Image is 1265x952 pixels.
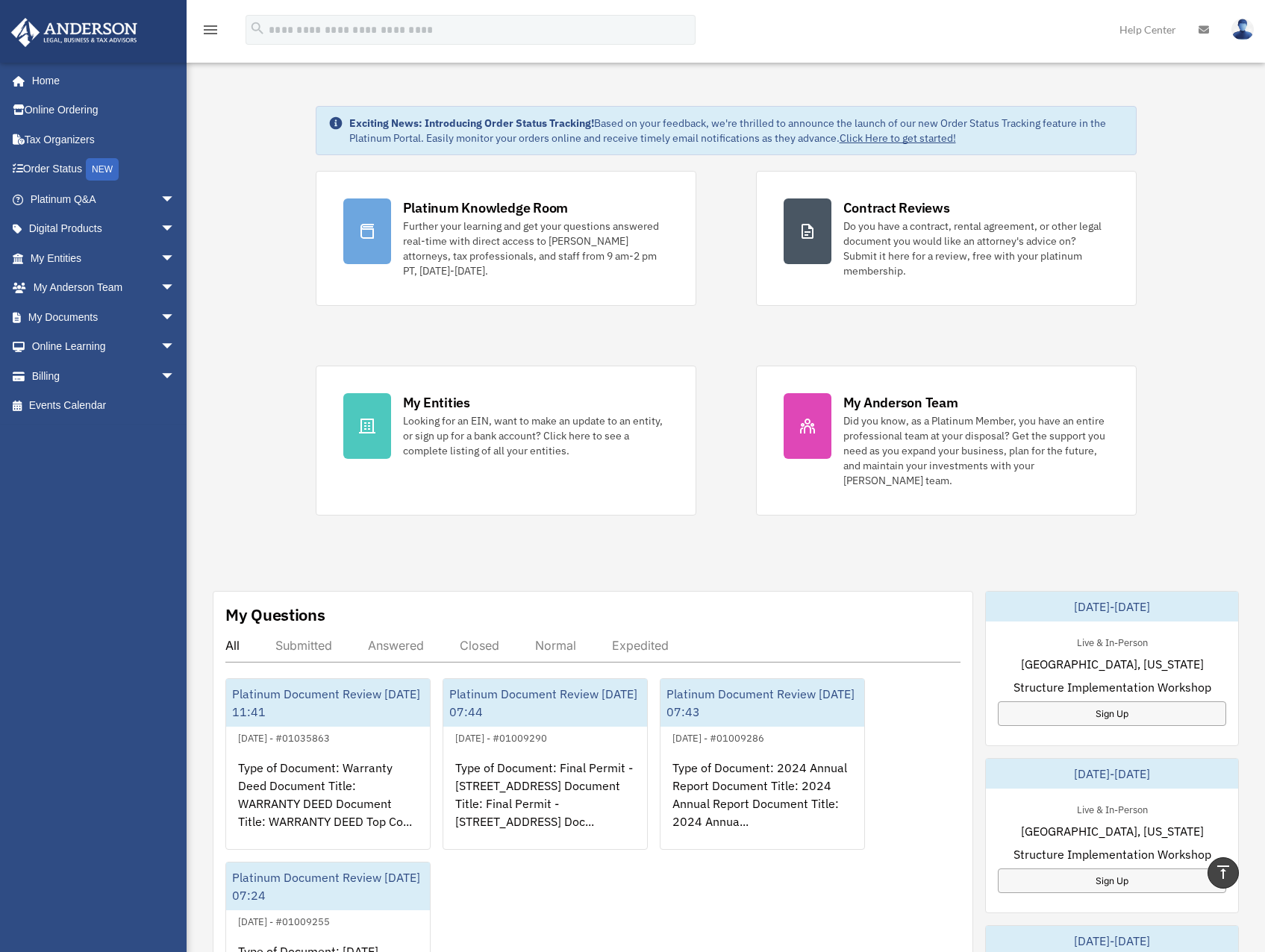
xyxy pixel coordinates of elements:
[1065,801,1160,816] div: Live & In-Person
[225,604,325,626] div: My Questions
[160,184,190,215] span: arrow_drop_down
[403,198,569,217] div: Platinum Knowledge Room
[1021,822,1204,840] span: [GEOGRAPHIC_DATA], [US_STATE]
[10,214,198,244] a: Digital Productsarrow_drop_down
[10,332,198,362] a: Online Learningarrow_drop_down
[843,198,950,217] div: Contract Reviews
[160,273,190,304] span: arrow_drop_down
[1065,633,1160,649] div: Live & In-Person
[1013,678,1211,696] span: Structure Implementation Workshop
[403,393,470,412] div: My Entities
[660,729,776,745] div: [DATE] - #01009286
[403,219,669,278] div: Further your learning and get your questions answered real-time with direct access to [PERSON_NAM...
[226,747,430,863] div: Type of Document: Warranty Deed Document Title: WARRANTY DEED Document Title: WARRANTY DEED Top C...
[1208,857,1239,889] a: vertical_align_top
[349,116,1124,145] div: Based on your feedback, we're thrilled to announce the launch of our new Order Status Tracking fe...
[160,332,190,363] span: arrow_drop_down
[443,678,648,850] a: Platinum Document Review [DATE] 07:44[DATE] - #01009290Type of Document: Final Permit - [STREET_A...
[10,125,198,154] a: Tax Organizers
[535,638,576,653] div: Normal
[349,116,594,130] strong: Exciting News: Introducing Order Status Tracking!
[10,95,198,125] a: Online Ordering
[1214,863,1232,881] i: vertical_align_top
[1013,845,1211,863] span: Structure Implementation Workshop
[226,912,342,928] div: [DATE] - #01009255
[10,243,198,273] a: My Entitiesarrow_drop_down
[226,679,430,727] div: Platinum Document Review [DATE] 11:41
[10,302,198,332] a: My Documentsarrow_drop_down
[7,18,142,47] img: Anderson Advisors Platinum Portal
[840,131,956,145] a: Click Here to get started!
[10,154,198,185] a: Order StatusNEW
[443,679,647,727] div: Platinum Document Review [DATE] 07:44
[160,361,190,392] span: arrow_drop_down
[403,413,669,458] div: Looking for an EIN, want to make an update to an entity, or sign up for a bank account? Click her...
[986,592,1238,621] div: [DATE]-[DATE]
[10,66,190,95] a: Home
[1231,19,1254,40] img: User Pic
[843,413,1109,488] div: Did you know, as a Platinum Member, you have an entire professional team at your disposal? Get th...
[1021,655,1204,673] span: [GEOGRAPHIC_DATA], [US_STATE]
[275,638,332,653] div: Submitted
[660,679,864,727] div: Platinum Document Review [DATE] 07:43
[660,747,864,863] div: Type of Document: 2024 Annual Report Document Title: 2024 Annual Report Document Title: 2024 Annu...
[202,26,219,39] a: menu
[10,273,198,303] a: My Anderson Teamarrow_drop_down
[316,171,696,306] a: Platinum Knowledge Room Further your learning and get your questions answered real-time with dire...
[225,638,240,653] div: All
[612,638,669,653] div: Expedited
[10,184,198,214] a: Platinum Q&Aarrow_drop_down
[998,868,1226,893] a: Sign Up
[460,638,499,653] div: Closed
[86,158,119,181] div: NEW
[226,729,342,745] div: [DATE] - #01035863
[316,366,696,516] a: My Entities Looking for an EIN, want to make an update to an entity, or sign up for a bank accoun...
[10,391,198,421] a: Events Calendar
[843,393,958,412] div: My Anderson Team
[756,171,1137,306] a: Contract Reviews Do you have a contract, rental agreement, or other legal document you would like...
[986,759,1238,789] div: [DATE]-[DATE]
[160,214,190,245] span: arrow_drop_down
[225,678,431,850] a: Platinum Document Review [DATE] 11:41[DATE] - #01035863Type of Document: Warranty Deed Document T...
[443,747,647,863] div: Type of Document: Final Permit - [STREET_ADDRESS] Document Title: Final Permit - [STREET_ADDRESS]...
[160,243,190,274] span: arrow_drop_down
[249,20,266,37] i: search
[160,302,190,333] span: arrow_drop_down
[660,678,865,850] a: Platinum Document Review [DATE] 07:43[DATE] - #01009286Type of Document: 2024 Annual Report Docum...
[10,361,198,391] a: Billingarrow_drop_down
[756,366,1137,516] a: My Anderson Team Did you know, as a Platinum Member, you have an entire professional team at your...
[443,729,559,745] div: [DATE] - #01009290
[843,219,1109,278] div: Do you have a contract, rental agreement, or other legal document you would like an attorney's ad...
[368,638,424,653] div: Answered
[998,701,1226,726] a: Sign Up
[226,862,430,910] div: Platinum Document Review [DATE] 07:24
[202,21,219,39] i: menu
